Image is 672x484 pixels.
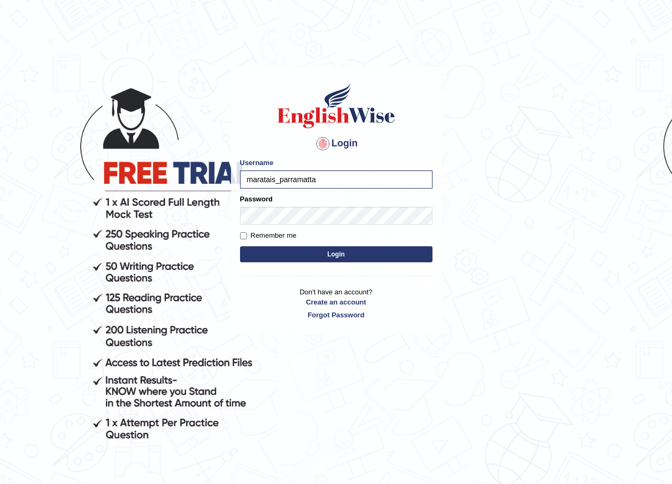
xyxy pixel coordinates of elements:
[240,135,432,152] h4: Login
[275,82,397,130] img: Logo of English Wise sign in for intelligent practice with AI
[240,310,432,320] a: Forgot Password
[240,232,247,239] input: Remember me
[240,230,297,241] label: Remember me
[240,194,273,204] label: Password
[240,297,432,307] a: Create an account
[240,158,274,168] label: Username
[240,287,432,320] p: Don't have an account?
[240,246,432,262] button: Login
